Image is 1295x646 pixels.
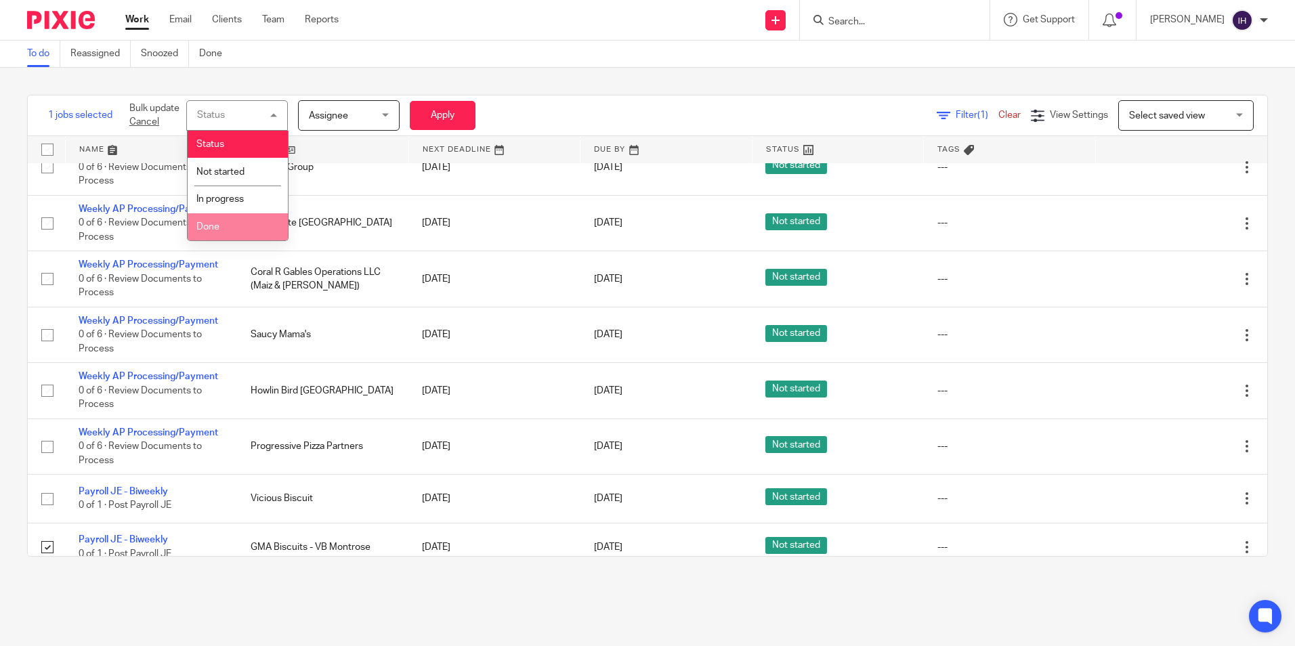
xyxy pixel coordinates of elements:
[594,386,622,395] span: [DATE]
[937,216,1082,230] div: ---
[594,219,622,228] span: [DATE]
[937,540,1082,554] div: ---
[408,418,580,474] td: [DATE]
[309,111,348,121] span: Assignee
[196,139,224,149] span: Status
[196,222,219,232] span: Done
[408,195,580,251] td: [DATE]
[169,13,192,26] a: Email
[765,157,827,174] span: Not started
[199,41,232,67] a: Done
[937,328,1082,341] div: ---
[937,272,1082,286] div: ---
[262,13,284,26] a: Team
[237,418,409,474] td: Progressive Pizza Partners
[79,535,168,544] a: Payroll JE - Biweekly
[141,41,189,67] a: Snoozed
[237,307,409,362] td: Saucy Mama's
[977,110,988,120] span: (1)
[408,251,580,307] td: [DATE]
[79,487,168,496] a: Payroll JE - Biweekly
[79,549,171,559] span: 0 of 1 · Post Payroll JE
[79,372,218,381] a: Weekly AP Processing/Payment
[79,428,218,437] a: Weekly AP Processing/Payment
[594,330,622,339] span: [DATE]
[956,110,998,120] span: Filter
[79,330,202,353] span: 0 of 6 · Review Documents to Process
[1129,111,1205,121] span: Select saved view
[196,194,244,204] span: In progress
[594,542,622,552] span: [DATE]
[237,195,409,251] td: The Pointe [GEOGRAPHIC_DATA]
[1050,110,1108,120] span: View Settings
[79,386,202,410] span: 0 of 6 · Review Documents to Process
[129,117,159,127] a: Cancel
[1150,13,1225,26] p: [PERSON_NAME]
[79,316,218,326] a: Weekly AP Processing/Payment
[410,101,475,130] button: Apply
[408,307,580,362] td: [DATE]
[48,108,112,122] span: 1 jobs selected
[212,13,242,26] a: Clients
[237,251,409,307] td: Coral R Gables Operations LLC (Maiz & [PERSON_NAME])
[765,325,827,342] span: Not started
[765,381,827,397] span: Not started
[408,523,580,571] td: [DATE]
[594,442,622,451] span: [DATE]
[79,163,202,186] span: 0 of 6 · Review Documents to Process
[27,11,95,29] img: Pixie
[237,523,409,571] td: GMA Biscuits - VB Montrose
[237,139,409,195] td: Riphean Group
[408,139,580,195] td: [DATE]
[70,41,131,67] a: Reassigned
[765,436,827,453] span: Not started
[937,146,960,153] span: Tags
[79,204,218,214] a: Weekly AP Processing/Payment
[1231,9,1253,31] img: svg%3E
[305,13,339,26] a: Reports
[79,442,202,465] span: 0 of 6 · Review Documents to Process
[408,363,580,418] td: [DATE]
[937,492,1082,505] div: ---
[937,160,1082,174] div: ---
[594,163,622,172] span: [DATE]
[79,274,202,298] span: 0 of 6 · Review Documents to Process
[237,363,409,418] td: Howlin Bird [GEOGRAPHIC_DATA]
[827,16,949,28] input: Search
[937,384,1082,397] div: ---
[937,439,1082,453] div: ---
[765,537,827,554] span: Not started
[197,110,225,120] div: Status
[594,494,622,503] span: [DATE]
[79,260,218,270] a: Weekly AP Processing/Payment
[765,269,827,286] span: Not started
[196,167,245,177] span: Not started
[125,13,149,26] a: Work
[594,274,622,284] span: [DATE]
[79,501,171,511] span: 0 of 1 · Post Payroll JE
[27,41,60,67] a: To do
[79,218,202,242] span: 0 of 6 · Review Documents to Process
[237,475,409,523] td: Vicious Biscuit
[1023,15,1075,24] span: Get Support
[765,213,827,230] span: Not started
[998,110,1021,120] a: Clear
[765,488,827,505] span: Not started
[129,102,179,129] p: Bulk update
[408,475,580,523] td: [DATE]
